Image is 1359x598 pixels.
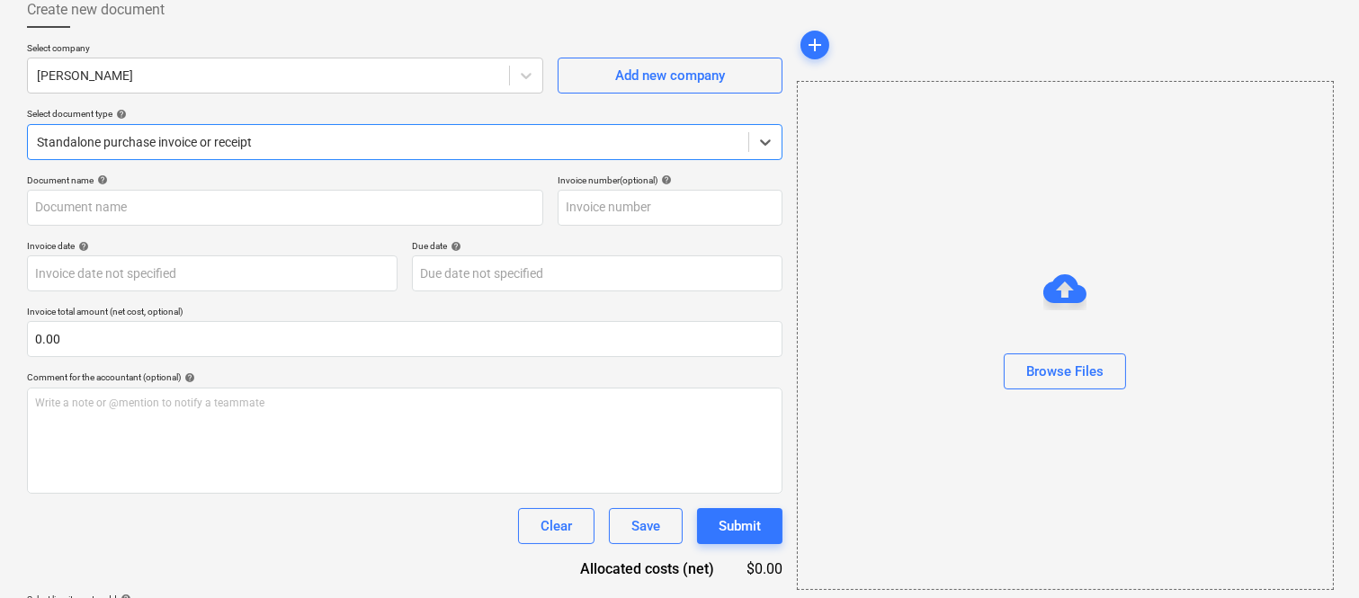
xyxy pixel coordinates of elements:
[112,109,127,120] span: help
[797,81,1334,590] div: Browse Files
[447,241,461,252] span: help
[558,58,782,94] button: Add new company
[27,306,782,321] p: Invoice total amount (net cost, optional)
[1026,360,1104,383] div: Browse Files
[27,371,782,383] div: Comment for the accountant (optional)
[609,508,683,544] button: Save
[549,558,743,579] div: Allocated costs (net)
[1004,353,1126,389] button: Browse Files
[743,558,782,579] div: $0.00
[27,190,543,226] input: Document name
[27,321,782,357] input: Invoice total amount (net cost, optional)
[558,190,782,226] input: Invoice number
[804,34,826,56] span: add
[75,241,89,252] span: help
[412,240,782,252] div: Due date
[615,64,725,87] div: Add new company
[27,42,543,58] p: Select company
[94,174,108,185] span: help
[27,240,398,252] div: Invoice date
[1269,512,1359,598] iframe: Chat Widget
[719,514,761,538] div: Submit
[657,174,672,185] span: help
[27,174,543,186] div: Document name
[412,255,782,291] input: Due date not specified
[541,514,572,538] div: Clear
[27,255,398,291] input: Invoice date not specified
[181,372,195,383] span: help
[558,174,782,186] div: Invoice number (optional)
[631,514,660,538] div: Save
[518,508,595,544] button: Clear
[697,508,782,544] button: Submit
[27,108,782,120] div: Select document type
